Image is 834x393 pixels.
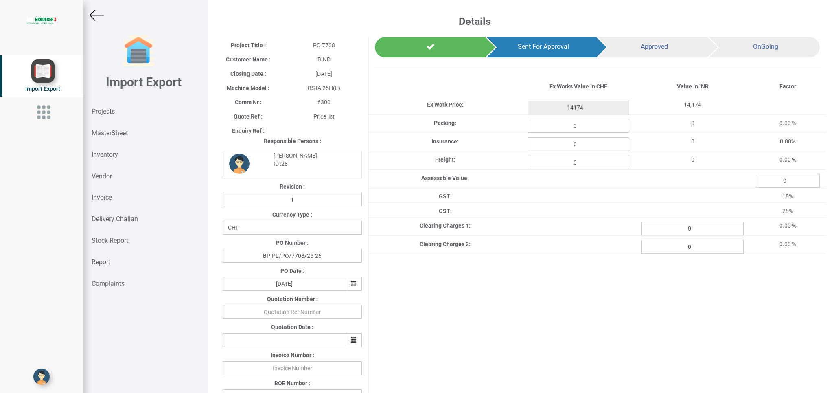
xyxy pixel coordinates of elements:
label: Factor [779,82,796,90]
strong: Stock Report [92,237,128,244]
label: Enquiry Ref : [232,127,265,135]
span: 0.00 % [779,120,796,126]
img: DP [229,154,250,174]
input: Invoice Number [223,361,362,375]
strong: Invoice [92,193,112,201]
label: Value In INR [677,82,709,90]
span: BIND [317,56,331,63]
span: Price list [313,113,335,120]
label: Project Title : [231,41,266,49]
strong: Projects [92,108,115,115]
label: Comm Nr : [235,98,262,106]
label: Insurance: [431,137,459,145]
label: Assessable Value: [421,174,469,182]
span: 0.00 % [779,156,796,163]
img: garage-closed.png [122,35,155,67]
label: Clearing Charges 2: [420,240,471,248]
strong: Delivery Challan [92,215,138,223]
label: Currency Type : [272,211,312,219]
span: 0 [691,138,694,145]
div: [PERSON_NAME] ID : [267,151,356,168]
label: Machine Model : [227,84,269,92]
strong: Complaints [92,280,125,288]
span: 0.00% [780,138,795,145]
span: 6300 [317,99,331,105]
span: PO 7708 [313,42,335,48]
label: Quotation Number : [267,295,318,303]
span: Approved [641,43,668,50]
span: 0 [691,156,694,163]
span: Sent For Approval [518,43,569,50]
span: 0.00 % [779,241,796,247]
span: OnGoing [753,43,778,50]
label: Customer Name : [226,55,271,64]
strong: Report [92,258,110,266]
strong: Vendor [92,172,112,180]
span: BSTA 25H(E) [308,85,340,91]
span: 18% [782,193,793,200]
label: Ex Works Value In CHF [549,82,607,90]
label: Quote Ref : [234,112,263,121]
strong: 28 [281,160,288,167]
label: Revision : [280,182,305,191]
span: [DATE] [315,70,332,77]
label: Closing Date : [230,70,266,78]
span: Import Export [25,86,60,92]
label: PO Date : [280,267,304,275]
label: Packing: [434,119,456,127]
b: Import Export [106,75,182,89]
label: Invoice Number : [271,351,314,359]
label: Responsible Persons : [264,137,321,145]
b: Details [459,15,491,27]
label: GST: [439,192,452,200]
label: BOE Number : [274,379,310,387]
label: PO Number : [276,239,309,247]
span: 0.00 % [779,222,796,229]
label: Ex Work Price: [427,101,464,109]
strong: Inventory [92,151,118,158]
label: Quotation Date : [271,323,313,331]
label: GST: [439,207,452,215]
label: Clearing Charges 1: [420,222,471,230]
strong: MasterSheet [92,129,128,137]
input: Revision [223,193,362,206]
span: 28% [782,208,793,214]
input: Quotation Ref Number [223,305,362,319]
label: Freight: [435,156,455,164]
span: 0 [691,120,694,126]
input: PO Number [223,249,362,263]
span: 14,174 [684,101,701,108]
